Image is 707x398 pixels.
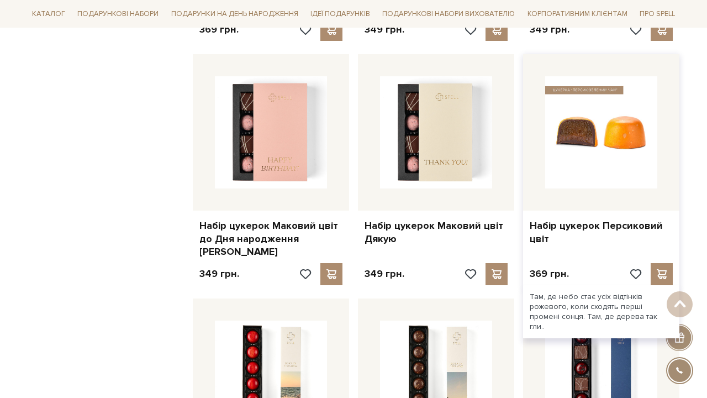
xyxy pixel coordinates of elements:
p: 369 грн. [199,23,239,36]
p: 349 грн. [530,23,569,36]
p: 349 грн. [365,23,404,36]
p: 349 грн. [199,268,239,280]
div: Там, де небо стає усіх відтінків рожевого, коли сходять перші промені сонця. Там, де дерева так г... [523,285,679,339]
img: Набір цукерок Персиковий цвіт [545,76,657,188]
a: Набір цукерок Маковий цвіт Дякую [365,219,508,245]
p: 369 грн. [530,268,569,280]
a: Ідеї подарунків [306,6,374,23]
a: Подарункові набори вихователю [378,4,519,23]
a: Подарунки на День народження [167,6,303,23]
a: Подарункові набори [73,6,163,23]
p: 349 грн. [365,268,404,280]
a: Корпоративним клієнтам [523,4,632,23]
a: Набір цукерок Маковий цвіт до Дня народження [PERSON_NAME] [199,219,342,258]
a: Про Spell [635,6,679,23]
a: Набір цукерок Персиковий цвіт [530,219,673,245]
a: Каталог [28,6,70,23]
